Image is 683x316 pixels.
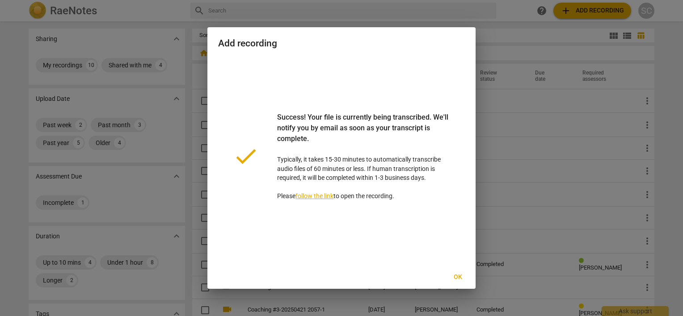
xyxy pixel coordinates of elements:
span: done [232,143,259,170]
div: Success! Your file is currently being transcribed. We'll notify you by email as soon as your tran... [277,112,451,155]
a: follow the link [295,192,333,200]
h2: Add recording [218,38,465,49]
p: Typically, it takes 15-30 minutes to automatically transcribe audio files of 60 minutes or less. ... [277,112,451,201]
span: Ok [451,273,465,282]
